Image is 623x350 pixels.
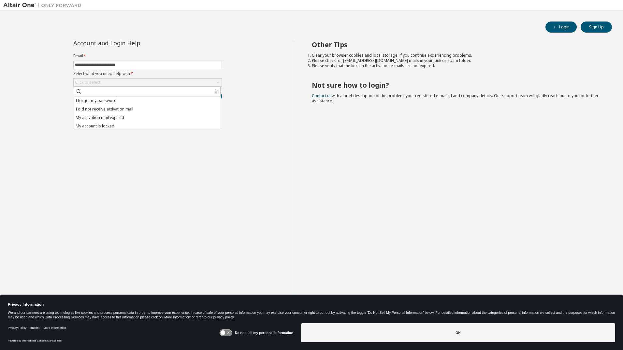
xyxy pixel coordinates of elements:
[74,96,221,105] li: I forgot my password
[73,40,192,46] div: Account and Login Help
[73,71,222,76] label: Select what you need help with
[74,79,222,86] div: Click to select
[312,93,599,104] span: with a brief description of the problem, your registered e-mail id and company details. Our suppo...
[73,53,222,59] label: Email
[312,63,601,68] li: Please verify that the links in the activation e-mails are not expired.
[581,22,612,33] button: Sign Up
[312,81,601,89] h2: Not sure how to login?
[545,22,577,33] button: Login
[75,80,100,85] div: Click to select
[312,58,601,63] li: Please check for [EMAIL_ADDRESS][DOMAIN_NAME] mails in your junk or spam folder.
[312,53,601,58] li: Clear your browser cookies and local storage, if you continue experiencing problems.
[3,2,85,8] img: Altair One
[312,93,332,98] a: Contact us
[312,40,601,49] h2: Other Tips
